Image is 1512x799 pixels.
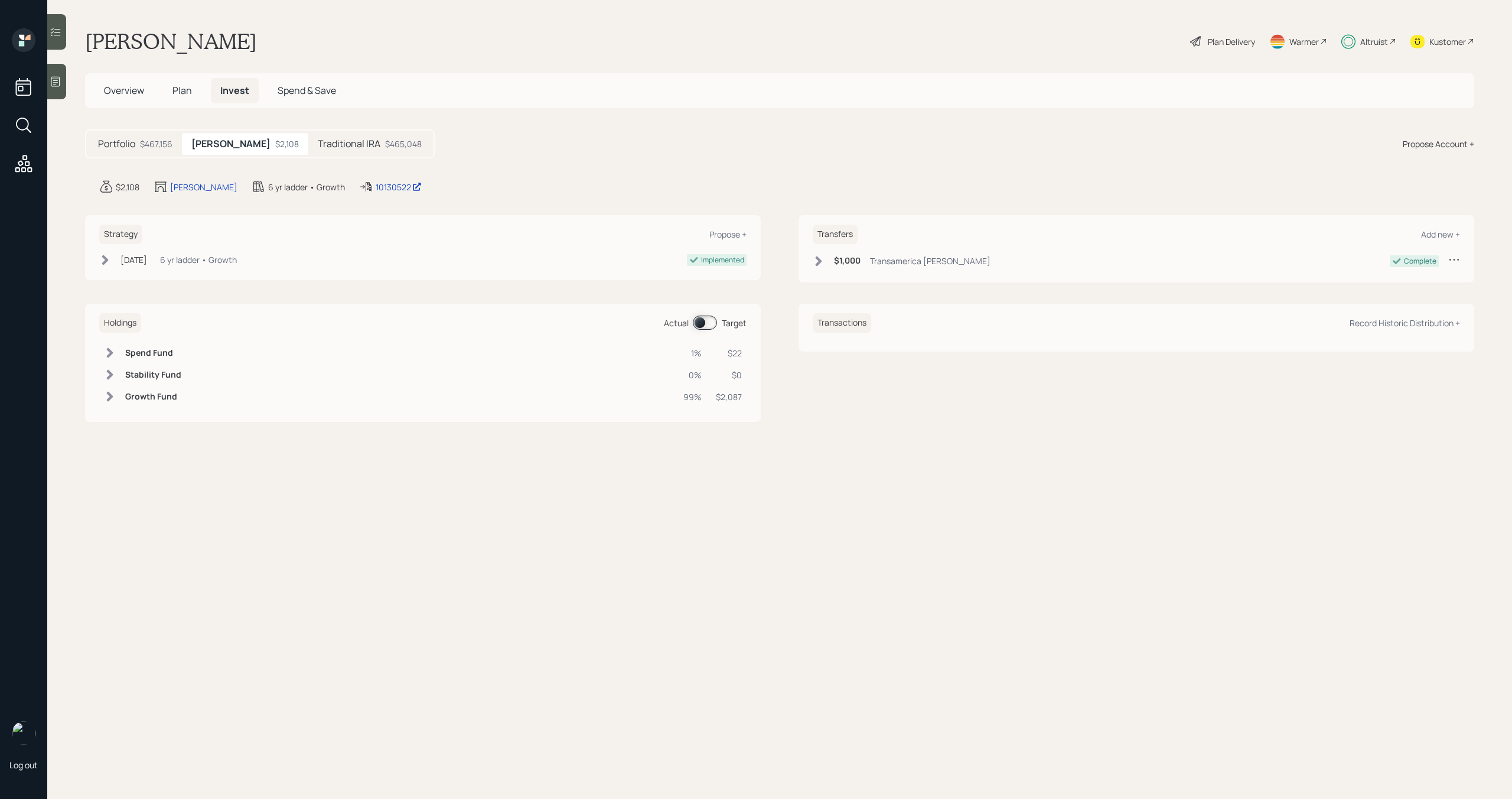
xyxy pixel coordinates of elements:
div: [PERSON_NAME] [170,181,237,193]
h6: $1,000 [834,256,861,266]
div: Altruist [1360,35,1388,48]
div: 6 yr ladder • Growth [268,181,345,193]
div: Complete [1404,256,1436,267]
div: $2,108 [116,181,139,193]
div: Actual [664,317,689,329]
h5: Traditional IRA [318,138,380,150]
div: 99% [683,391,702,403]
div: $467,156 [140,138,172,150]
h6: Spend Fund [125,348,181,358]
h5: Portfolio [98,138,135,150]
div: 1% [683,347,702,359]
div: $22 [716,347,742,359]
img: michael-russo-headshot.png [12,722,35,745]
div: Record Historic Distribution + [1350,317,1460,329]
h6: Growth Fund [125,392,181,402]
div: Implemented [701,255,744,265]
span: Invest [220,84,249,97]
div: $2,108 [275,138,299,150]
div: Log out [9,759,38,771]
h6: Transactions [813,313,871,333]
span: Spend & Save [278,84,336,97]
h6: Holdings [99,313,141,333]
h6: Stability Fund [125,370,181,380]
span: Overview [104,84,144,97]
div: Warmer [1289,35,1319,48]
h1: [PERSON_NAME] [85,28,257,54]
div: 0% [683,369,702,381]
div: $0 [716,369,742,381]
div: Plan Delivery [1208,35,1255,48]
div: Add new + [1421,229,1460,240]
span: Plan [172,84,192,97]
div: Target [722,317,747,329]
div: [DATE] [120,254,147,266]
h6: Transfers [813,225,858,244]
h5: [PERSON_NAME] [191,138,271,150]
div: Propose Account + [1403,138,1474,150]
div: Propose + [709,229,747,240]
div: 6 yr ladder • Growth [160,254,237,266]
div: $465,048 [385,138,422,150]
div: 10130522 [376,181,422,193]
div: Kustomer [1429,35,1466,48]
div: $2,087 [716,391,742,403]
h6: Strategy [99,225,142,244]
div: Transamerica [PERSON_NAME] [870,255,990,267]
